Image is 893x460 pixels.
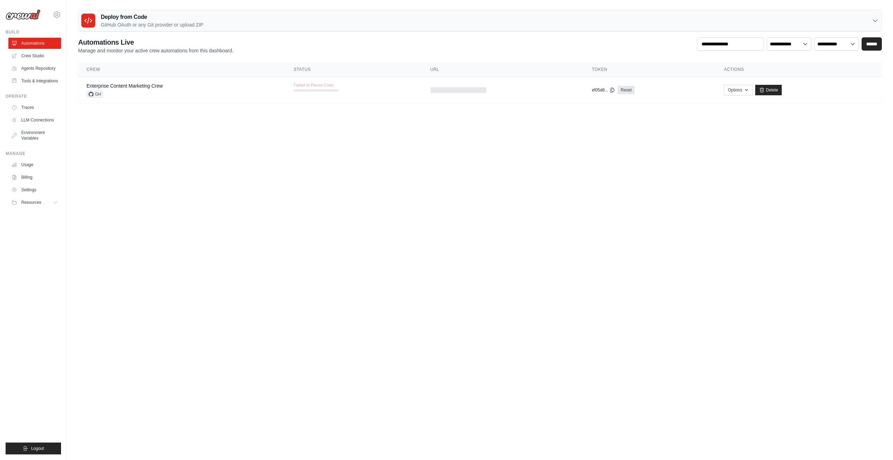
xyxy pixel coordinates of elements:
div: Build [6,29,61,35]
span: Resources [21,200,41,205]
a: Agents Repository [8,63,61,74]
div: Operate [6,94,61,99]
span: Failed to Pause Crew [294,82,334,88]
a: Usage [8,159,61,170]
button: Options [724,85,752,95]
button: Logout [6,443,61,454]
a: Enterprise Content Marketing Crew [87,83,163,89]
span: Logout [31,446,44,451]
th: Status [285,62,422,77]
button: ef05d8... [592,87,615,93]
a: LLM Connections [8,114,61,126]
a: Traces [8,102,61,113]
p: Manage and monitor your active crew automations from this dashboard. [78,47,233,54]
img: Logo [6,9,40,20]
a: Settings [8,184,61,195]
button: Resources [8,197,61,208]
a: Tools & Integrations [8,75,61,87]
th: Actions [715,62,882,77]
th: Crew [78,62,285,77]
p: GitHub OAuth or any Git provider or upload ZIP [101,21,203,28]
a: Reset [618,86,634,94]
th: Token [584,62,716,77]
a: Crew Studio [8,50,61,61]
a: Billing [8,172,61,183]
h3: Deploy from Code [101,13,203,21]
th: URL [422,62,584,77]
span: GH [87,91,103,98]
a: Environment Variables [8,127,61,144]
a: Delete [755,85,782,95]
div: Manage [6,151,61,156]
h2: Automations Live [78,37,233,47]
a: Automations [8,38,61,49]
